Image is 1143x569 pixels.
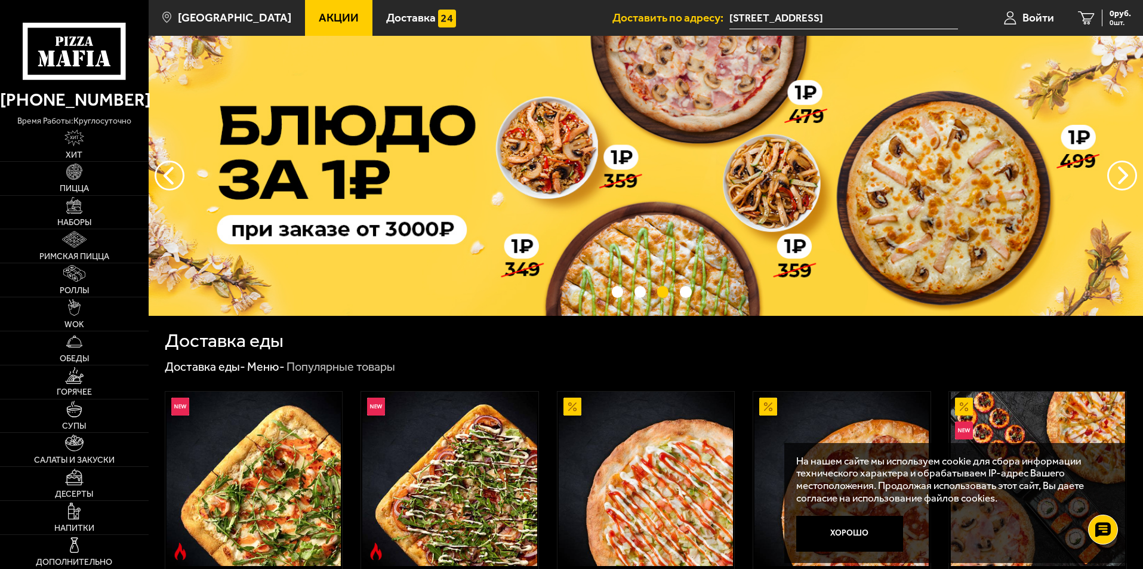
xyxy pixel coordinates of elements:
span: Обеды [60,355,89,363]
img: Новинка [955,422,973,439]
img: 15daf4d41897b9f0e9f617042186c801.svg [438,10,456,27]
span: Акции [319,12,359,23]
span: Роллы [60,287,89,295]
span: Пицца [60,184,89,193]
span: Салаты и закуски [34,456,115,465]
span: Наборы [57,219,91,227]
span: Супы [62,422,86,430]
span: Десерты [55,490,93,499]
img: Акционный [563,398,581,416]
img: Пепперони 25 см (толстое с сыром) [754,392,929,566]
span: Доставить по адресу: [612,12,729,23]
a: АкционныйПепперони 25 см (толстое с сыром) [753,392,931,566]
button: следующий [155,161,184,190]
span: Горячее [57,388,92,396]
span: Доставка [386,12,436,23]
span: 0 шт. [1110,19,1131,26]
img: Акционный [759,398,777,416]
a: Меню- [247,359,285,374]
a: Доставка еды- [165,359,245,374]
img: Новинка [171,398,189,416]
a: АкционныйАль-Шам 25 см (тонкое тесто) [557,392,735,566]
p: На нашем сайте мы используем cookie для сбора информации технического характера и обрабатываем IP... [796,455,1108,505]
span: Хит [66,151,82,159]
button: точки переключения [634,286,646,297]
img: Всё включено [951,392,1125,566]
button: предыдущий [1107,161,1137,190]
img: Римская с мясным ассорти [362,392,537,566]
button: Хорошо [796,516,904,552]
h1: Доставка еды [165,331,284,350]
a: НовинкаОстрое блюдоРимская с креветками [165,392,343,566]
button: точки переключения [657,286,668,297]
a: АкционныйНовинкаВсё включено [949,392,1126,566]
img: Аль-Шам 25 см (тонкое тесто) [559,392,733,566]
span: Напитки [54,524,94,533]
img: Острое блюдо [171,543,189,561]
a: НовинкаОстрое блюдоРимская с мясным ассорти [361,392,538,566]
span: Россия, Санкт-Петербург, Хрустальная улица, 11Б [729,7,958,29]
span: Войти [1022,12,1054,23]
img: Римская с креветками [167,392,341,566]
img: Острое блюдо [367,543,385,561]
span: 0 руб. [1110,10,1131,18]
span: Римская пицца [39,253,109,261]
span: Дополнительно [36,558,112,567]
div: Популярные товары [286,359,395,375]
span: [GEOGRAPHIC_DATA] [178,12,291,23]
button: точки переключения [612,286,623,297]
button: точки переключения [680,286,691,297]
span: WOK [64,321,84,329]
img: Акционный [955,398,973,416]
input: Ваш адрес доставки [729,7,958,29]
img: Новинка [367,398,385,416]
